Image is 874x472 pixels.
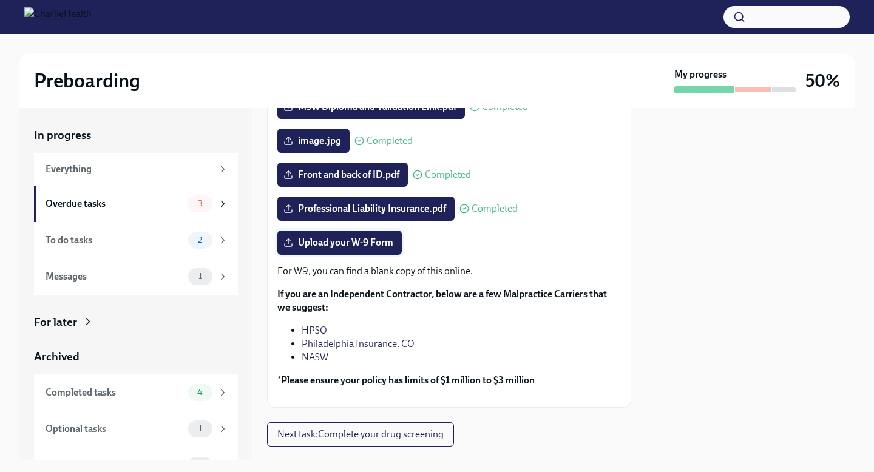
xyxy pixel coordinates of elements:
span: Completed [472,204,518,214]
p: For W9, you can find a blank copy of this online. [277,265,621,278]
a: HPSO [302,325,327,336]
label: Professional Liability Insurance.pdf [277,197,455,221]
label: Front and back of ID.pdf [277,163,408,187]
strong: If you are an Independent Contractor, below are a few Malpractice Carriers that we suggest: [277,288,607,313]
span: 4 [190,388,210,397]
span: Next task : Complete your drug screening [277,428,444,440]
span: Completed [425,170,471,180]
a: Completed tasks4 [34,374,238,411]
span: image.jpg [286,135,341,147]
h3: 50% [805,70,840,92]
h2: Preboarding [34,69,140,93]
span: Professional Liability Insurance.pdf [286,203,446,215]
span: 3 [191,199,210,208]
span: Completed [482,102,528,112]
a: NASW [302,351,328,363]
div: Overdue tasks [46,197,183,211]
a: To do tasks2 [34,222,238,258]
div: Messages [46,459,183,472]
label: image.jpg [277,129,350,153]
span: Completed [367,136,413,146]
a: Messages1 [34,258,238,295]
button: Next task:Complete your drug screening [267,422,454,447]
div: Everything [46,163,212,176]
a: Overdue tasks3 [34,186,238,222]
a: For later [34,314,238,330]
label: Upload your W-9 Form [277,231,402,255]
div: Optional tasks [46,422,183,436]
div: Completed tasks [46,386,183,399]
strong: Please ensure your policy has limits of $1 million to $3 million [281,374,535,386]
a: Philadelphia Insurance. CO [302,338,415,349]
div: Messages [46,270,183,283]
span: Upload your W-9 Form [286,237,393,249]
strong: My progress [674,68,727,81]
span: 2 [191,235,209,244]
span: 1 [191,424,209,433]
a: Optional tasks1 [34,411,238,447]
a: In progress [34,127,238,143]
div: To do tasks [46,234,183,247]
a: Everything [34,153,238,186]
div: For later [34,314,77,330]
a: Archived [34,349,238,365]
img: CharlieHealth [24,7,92,27]
span: 1 [191,272,209,281]
span: Front and back of ID.pdf [286,169,399,181]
